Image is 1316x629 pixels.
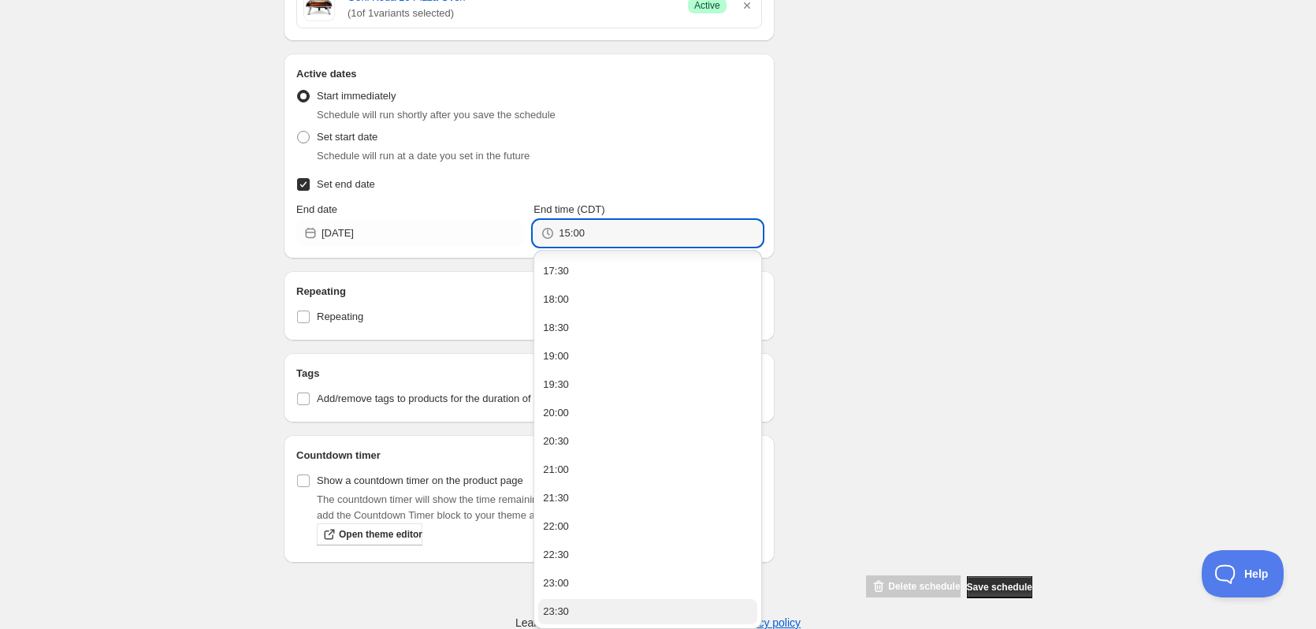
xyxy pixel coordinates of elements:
span: Schedule will run shortly after you save the schedule [317,109,556,121]
button: 18:00 [538,287,757,312]
div: 19:00 [543,348,569,364]
button: 18:30 [538,315,757,341]
button: 19:00 [538,344,757,369]
div: 22:00 [543,519,569,534]
span: Set end date [317,178,375,190]
span: End time (CDT) [533,203,604,215]
div: 21:30 [543,490,569,506]
a: Privacy policy [734,616,801,629]
p: The countdown timer will show the time remaining until the end of the schedule. Remember to add t... [317,492,762,523]
h2: Countdown timer [296,448,762,463]
span: Start immediately [317,90,396,102]
button: 22:00 [538,514,757,539]
button: 17:30 [538,259,757,284]
div: 19:30 [543,377,569,393]
div: 23:30 [543,604,569,620]
button: 22:30 [538,542,757,568]
a: Open theme editor [317,523,422,545]
span: Repeating [317,311,363,322]
button: 20:00 [538,400,757,426]
h2: Tags [296,366,762,381]
div: 18:00 [543,292,569,307]
div: 20:30 [543,434,569,449]
button: 23:30 [538,599,757,624]
div: 23:00 [543,575,569,591]
span: ( 1 of 1 variants selected) [348,6,675,21]
span: Set start date [317,131,377,143]
div: 18:30 [543,320,569,336]
div: 20:00 [543,405,569,421]
h2: Repeating [296,284,762,300]
button: Save schedule [967,576,1032,598]
span: Add/remove tags to products for the duration of the schedule [317,393,592,404]
button: 23:00 [538,571,757,596]
span: End date [296,203,337,215]
div: 21:00 [543,462,569,478]
div: 22:30 [543,547,569,563]
button: 19:30 [538,372,757,397]
iframe: Toggle Customer Support [1202,550,1284,597]
div: 17:30 [543,263,569,279]
span: Show a countdown timer on the product page [317,475,523,486]
h2: Active dates [296,66,762,82]
span: Schedule will run at a date you set in the future [317,150,530,162]
button: 20:30 [538,429,757,454]
button: 21:00 [538,457,757,482]
button: 21:30 [538,486,757,511]
span: Open theme editor [339,528,422,541]
span: Save schedule [967,581,1032,594]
